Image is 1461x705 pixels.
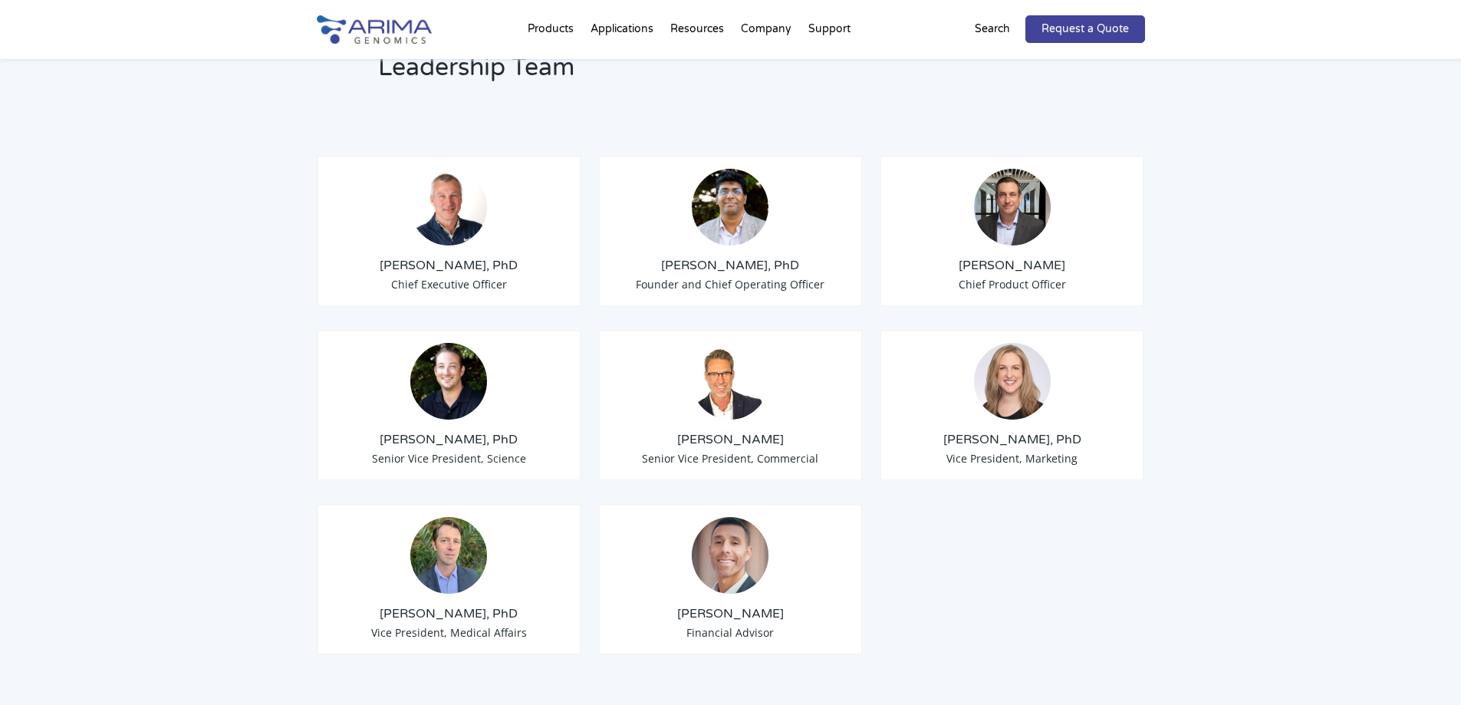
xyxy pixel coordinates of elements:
[410,517,487,594] img: 1632501909860.jpeg
[1025,15,1145,43] a: Request a Quote
[330,605,569,622] h3: [PERSON_NAME], PhD
[692,169,768,245] img: Sid-Selvaraj_Arima-Genomics.png
[642,451,818,466] span: Senior Vice President, Commercial
[611,605,851,622] h3: [PERSON_NAME]
[371,625,527,640] span: Vice President, Medical Affairs
[946,451,1078,466] span: Vice President, Marketing
[959,277,1066,292] span: Chief Product Officer
[692,343,768,420] img: David-Duvall-Headshot.jpg
[975,19,1010,39] p: Search
[686,625,774,640] span: Financial Advisor
[636,277,824,292] span: Founder and Chief Operating Officer
[893,431,1132,448] h3: [PERSON_NAME], PhD
[330,431,569,448] h3: [PERSON_NAME], PhD
[410,343,487,420] img: Anthony-Schmitt_Arima-Genomics.png
[974,169,1051,245] img: Chris-Roberts.jpg
[378,51,926,97] h2: Leadership Team
[893,257,1132,274] h3: [PERSON_NAME]
[692,517,768,594] img: A.-Seltser-Headshot.jpeg
[372,451,526,466] span: Senior Vice President, Science
[317,15,432,44] img: Arima-Genomics-logo
[330,257,569,274] h3: [PERSON_NAME], PhD
[974,343,1051,420] img: 19364919-cf75-45a2-a608-1b8b29f8b955.jpg
[391,277,507,292] span: Chief Executive Officer
[611,431,851,448] h3: [PERSON_NAME]
[611,257,851,274] h3: [PERSON_NAME], PhD
[410,169,487,245] img: Tom-Willis.jpg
